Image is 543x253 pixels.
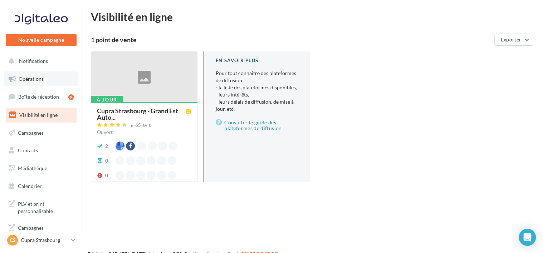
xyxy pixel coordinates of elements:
[105,157,108,164] div: 0
[18,129,44,135] span: Campagnes
[216,118,298,133] a: Consulter le guide des plateformes de diffusion
[216,98,298,113] li: - leurs délais de diffusion, de mise à jour, etc.
[494,34,533,46] button: Exporter
[4,196,78,217] a: PLV et print personnalisable
[4,125,78,140] a: Campagnes
[97,129,113,135] span: Ouvert
[519,229,536,246] div: Open Intercom Messenger
[91,11,534,22] div: Visibilité en ligne
[68,94,74,100] div: 9
[4,89,78,104] a: Boîte de réception9
[10,237,16,244] span: CS
[4,54,75,69] button: Notifications
[97,121,191,130] a: 65 avis
[4,71,78,86] a: Opérations
[6,233,77,247] a: CS Cupra Strasbourg
[18,94,59,100] span: Boîte de réception
[18,147,38,153] span: Contacts
[135,123,151,128] div: 65 avis
[19,58,48,64] span: Notifications
[18,223,74,238] span: Campagnes DataOnDemand
[97,108,186,120] span: Cupra Strasbourg - Grand Est Auto...
[19,112,58,118] span: Visibilité en ligne
[4,220,78,241] a: Campagnes DataOnDemand
[91,96,123,104] div: À jour
[4,143,78,158] a: Contacts
[4,161,78,176] a: Médiathèque
[4,108,78,123] a: Visibilité en ligne
[21,237,68,244] p: Cupra Strasbourg
[500,36,521,43] span: Exporter
[19,76,44,82] span: Opérations
[18,199,74,214] span: PLV et print personnalisable
[216,84,298,91] li: - la liste des plateformes disponibles,
[6,34,77,46] button: Nouvelle campagne
[91,36,491,43] div: 1 point de vente
[18,183,42,189] span: Calendrier
[216,91,298,98] li: - leurs intérêts,
[4,179,78,194] a: Calendrier
[105,143,108,150] div: 2
[18,165,47,171] span: Médiathèque
[105,172,108,179] div: 0
[216,70,298,113] p: Pour tout connaître des plateformes de diffusion :
[216,57,298,64] div: En savoir plus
